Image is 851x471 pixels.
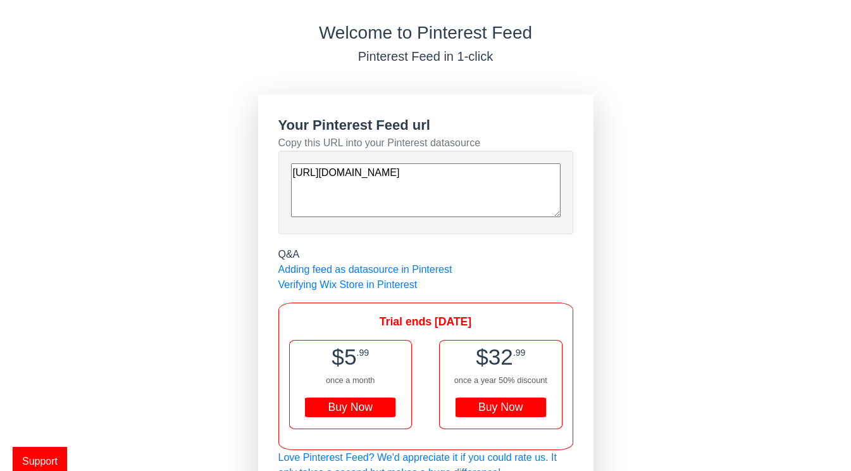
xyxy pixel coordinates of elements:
span: $32 [476,344,513,369]
div: Copy this URL into your Pinterest datasource [278,135,573,151]
span: .99 [513,348,526,358]
div: once a year 50% discount [440,374,561,386]
div: Trial ends [DATE] [289,313,562,330]
span: .99 [356,348,369,358]
span: $5 [332,344,356,369]
div: Your Pinterest Feed url [278,115,573,135]
div: Q&A [278,247,573,262]
div: Buy Now [305,398,395,418]
div: Buy Now [456,398,546,418]
div: once a month [290,374,411,386]
a: Verifying Wix Store in Pinterest [278,279,418,290]
a: Adding feed as datasource in Pinterest [278,264,452,275]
